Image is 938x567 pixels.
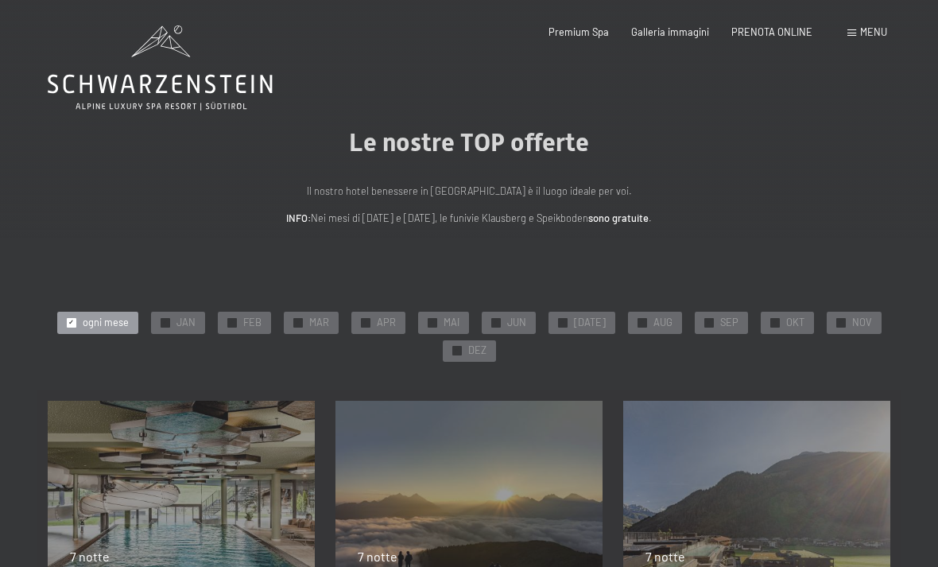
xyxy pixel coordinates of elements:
[639,318,645,327] span: ✓
[362,318,368,327] span: ✓
[493,318,498,327] span: ✓
[860,25,887,38] span: Menu
[444,316,459,330] span: MAI
[176,316,196,330] span: JAN
[468,344,486,358] span: DEZ
[295,318,300,327] span: ✓
[548,25,609,38] a: Premium Spa
[507,316,526,330] span: JUN
[229,318,234,327] span: ✓
[574,316,606,330] span: [DATE]
[706,318,711,327] span: ✓
[645,549,685,564] span: 7 notte
[454,347,459,355] span: ✓
[162,318,168,327] span: ✓
[358,549,397,564] span: 7 notte
[653,316,672,330] span: AUG
[243,316,262,330] span: FEB
[838,318,843,327] span: ✓
[349,127,589,157] span: Le nostre TOP offerte
[68,318,74,327] span: ✓
[720,316,738,330] span: SEP
[560,318,565,327] span: ✓
[731,25,812,38] a: PRENOTA ONLINE
[309,316,329,330] span: MAR
[70,549,110,564] span: 7 notte
[286,212,311,224] strong: INFO:
[772,318,777,327] span: ✓
[83,316,129,330] span: ogni mese
[786,316,804,330] span: OKT
[377,316,396,330] span: APR
[852,316,872,330] span: NOV
[588,212,649,224] strong: sono gratuite
[151,210,787,226] p: Nei mesi di [DATE] e [DATE], le funivie Klausberg e Speikboden .
[429,318,435,327] span: ✓
[151,183,787,199] p: Il nostro hotel benessere in [GEOGRAPHIC_DATA] è il luogo ideale per voi.
[631,25,709,38] a: Galleria immagini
